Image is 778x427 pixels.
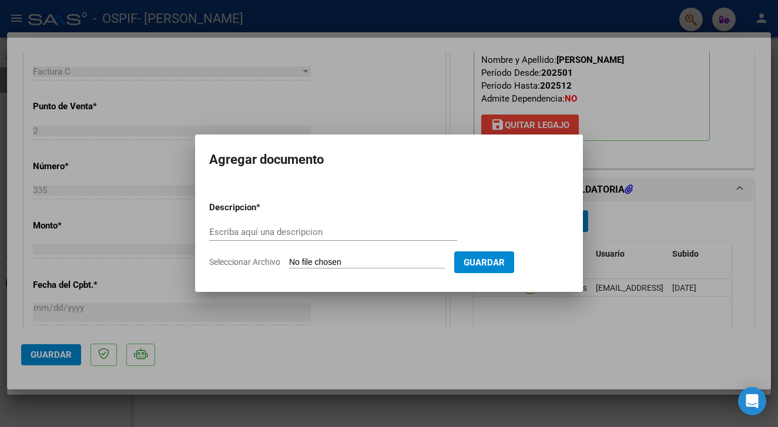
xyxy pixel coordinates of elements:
button: Guardar [454,252,514,274]
p: Descripcion [209,201,317,214]
span: Seleccionar Archivo [209,258,280,267]
h2: Agregar documento [209,149,569,171]
div: Open Intercom Messenger [738,387,766,415]
span: Guardar [464,258,505,268]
